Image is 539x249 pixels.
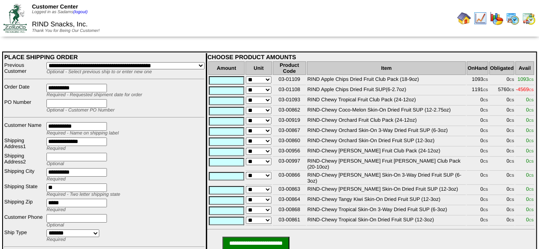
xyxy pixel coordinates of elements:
[273,186,306,195] td: 03-00863
[4,54,205,60] div: PLACE SHIPPING ORDER
[526,137,533,143] span: 0
[515,61,534,75] th: Avail
[483,109,488,112] span: CS
[483,149,488,153] span: CS
[4,62,45,75] td: Previous Customer
[489,172,514,185] td: 0
[307,206,466,215] td: RIND-Chewy Tropical Skin-On 3-Way Dried Fruit SUP (6-3oz)
[467,186,488,195] td: 0
[307,117,466,126] td: RIND-Chewy Orchard Fruit Club Pack (24-12oz)
[509,160,514,163] span: CS
[467,157,488,171] td: 0
[489,186,514,195] td: 0
[307,86,466,95] td: RIND Apple Chips Dried Fruit SUP(6-2.7oz)
[46,237,66,242] span: Required
[529,188,533,192] span: CS
[489,76,514,85] td: 0
[273,76,306,85] td: 03-01109
[467,86,488,95] td: 1191
[46,108,115,113] span: Optional - Customer PO Number
[529,149,533,153] span: CS
[509,149,514,153] span: CS
[526,196,533,202] span: 0
[526,172,533,178] span: 0
[509,119,514,123] span: CS
[509,218,514,222] span: CS
[307,172,466,185] td: RIND-Chewy [PERSON_NAME] Skin-On 3-Way Dried Fruit SUP (6-3oz)
[483,208,488,212] span: CS
[245,61,272,75] th: Unit
[307,157,466,171] td: RIND-Chewy [PERSON_NAME] Fruit [PERSON_NAME] Club Pack (20-10oz)
[307,196,466,205] td: RIND-Chewy Tangy Kiwi Skin-On Dried Fruit SUP (12-3oz)
[529,139,533,143] span: CS
[522,11,536,25] img: calendarinout.gif
[490,11,503,25] img: graph.gif
[483,188,488,192] span: CS
[517,76,533,82] span: 1093
[307,106,466,116] td: RIND-Chewy Coco-Melon Skin-On Dried Fruit SUP (12-2.75oz)
[489,86,514,95] td: 5760
[483,160,488,163] span: CS
[467,96,488,106] td: 0
[273,147,306,157] td: 03-00956
[46,177,66,182] span: Required
[467,196,488,205] td: 0
[509,129,514,133] span: CS
[273,106,306,116] td: 03-00862
[509,78,514,82] span: CS
[529,208,533,212] span: CS
[4,198,45,213] td: Shipping Zip
[457,11,471,25] img: home.gif
[483,174,488,177] span: CS
[273,127,306,136] td: 03-00867
[529,78,533,82] span: CS
[489,96,514,106] td: 0
[467,61,488,75] th: OnHand
[46,207,66,212] span: Required
[208,54,535,60] div: CHOOSE PRODUCT AMOUNTS
[467,137,488,146] td: 0
[467,206,488,215] td: 0
[4,152,45,167] td: Shipping Address2
[307,96,466,106] td: RIND Chewy Tropical Fruit Club Pack (24-12oz)
[46,192,120,197] span: Required - Two letter shipping state
[526,206,533,212] span: 0
[4,183,45,197] td: Shipping State
[526,186,533,192] span: 0
[307,147,466,157] td: RIND-Chewy [PERSON_NAME] Fruit Club Pack (24-12oz)
[483,78,488,82] span: CS
[467,216,488,226] td: 0
[483,98,488,102] span: CS
[529,198,533,202] span: CS
[489,157,514,171] td: 0
[506,11,519,25] img: calendarprod.gif
[526,148,533,154] span: 0
[4,214,45,228] td: Customer Phone
[509,208,514,212] span: CS
[467,76,488,85] td: 1093
[489,147,514,157] td: 0
[273,86,306,95] td: 03-01108
[4,137,45,152] td: Shipping Address1
[529,174,533,177] span: CS
[526,127,533,133] span: 0
[3,4,27,32] img: ZoRoCo_Logo(Green%26Foil)%20jpg.webp
[526,117,533,123] span: 0
[489,196,514,205] td: 0
[489,106,514,116] td: 0
[516,86,533,92] span: -4569
[4,168,45,182] td: Shipping City
[273,96,306,106] td: 03-01093
[46,92,142,97] span: Required - Requested shipment date for order
[509,174,514,177] span: CS
[489,127,514,136] td: 0
[46,223,64,228] span: Optional
[526,217,533,223] span: 0
[489,137,514,146] td: 0
[32,29,100,33] span: Thank You for Being Our Customer!
[307,127,466,136] td: RIND-Chewy Orchard Skin-On 3-Way Dried Fruit SUP (6-3oz)
[273,216,306,226] td: 03-00861
[273,196,306,205] td: 03-00864
[489,216,514,226] td: 0
[509,139,514,143] span: CS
